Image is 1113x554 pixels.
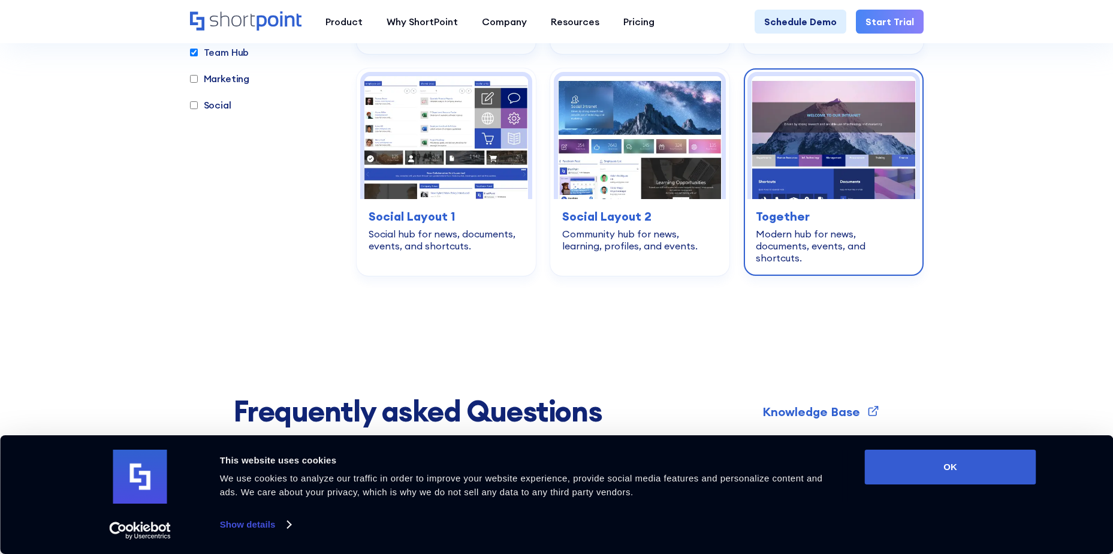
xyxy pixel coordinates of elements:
a: Start Trial [856,10,924,34]
input: Social [190,101,198,109]
a: Home [190,11,301,32]
label: Marketing [190,71,250,86]
label: Social [190,98,231,112]
h3: Social Layout 2 [562,207,717,225]
div: Resources [551,14,599,29]
a: Together – Intranet Homepage Template: Modern hub for news, documents, events, and shortcuts.Toge... [744,68,923,276]
h3: Social Layout 1 [369,207,524,225]
div: Modern hub for news, documents, events, and shortcuts. [756,228,911,264]
a: Usercentrics Cookiebot - opens in a new window [88,522,192,540]
a: Resources [539,10,611,34]
div: Social hub for news, documents, events, and shortcuts. [369,228,524,252]
div: This website uses cookies [220,453,838,468]
button: OK [865,450,1036,484]
a: Why ShortPoint [375,10,470,34]
div: Community hub for news, learning, profiles, and events. [562,228,717,252]
a: Product [313,10,375,34]
input: Team Hub [190,49,198,56]
a: Company [470,10,539,34]
a: Knowledge Base [762,404,880,420]
img: logo [113,450,167,504]
img: Social Layout 1 – SharePoint Social Intranet Template: Social hub for news, documents, events, an... [364,76,528,199]
input: Marketing [190,75,198,83]
div: Company [482,14,527,29]
div: Product [325,14,363,29]
div: Pricing [623,14,654,29]
a: Social Layout 2 – SharePoint Community Site: Community hub for news, learning, profiles, and even... [550,68,729,276]
a: Show details [220,516,291,534]
img: Social Layout 2 – SharePoint Community Site: Community hub for news, learning, profiles, and events. [558,76,722,199]
span: Frequently asked Questions [233,396,602,427]
div: Knowledge Base [762,406,860,418]
a: Pricing [611,10,666,34]
span: We use cookies to analyze our traffic in order to improve your website experience, provide social... [220,473,823,497]
label: Team Hub [190,45,249,59]
a: Schedule Demo [755,10,846,34]
img: Together – Intranet Homepage Template: Modern hub for news, documents, events, and shortcuts. [752,76,915,199]
h3: Together [756,207,911,225]
div: Why ShortPoint [387,14,458,29]
a: Social Layout 1 – SharePoint Social Intranet Template: Social hub for news, documents, events, an... [357,68,536,276]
